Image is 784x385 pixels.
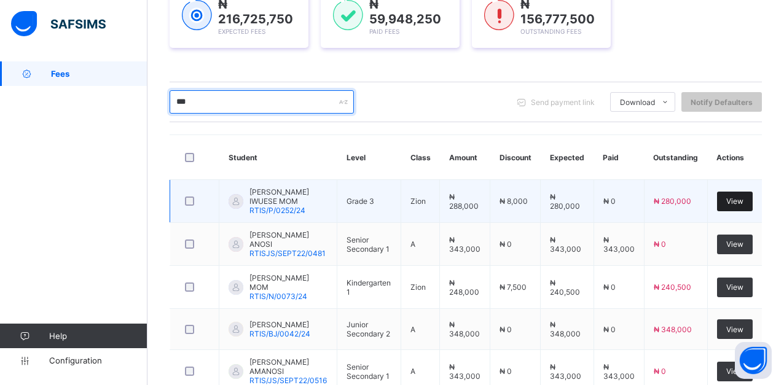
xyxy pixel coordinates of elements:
[49,331,147,341] span: Help
[347,320,390,338] span: Junior Secondary 2
[603,282,616,292] span: ₦ 0
[500,282,527,292] span: ₦ 7,500
[726,196,743,206] span: View
[249,292,307,301] span: RTIS/N/0073/24
[440,135,490,180] th: Amount
[449,362,480,381] span: ₦ 343,000
[500,325,512,334] span: ₦ 0
[531,98,595,107] span: Send payment link
[550,278,580,297] span: ₦ 240,500
[644,135,707,180] th: Outstanding
[347,362,390,381] span: Senior Secondary 1
[249,249,326,258] span: RTISJS/SEPT22/0481
[449,192,479,211] span: ₦ 288,000
[654,239,666,249] span: ₦ 0
[603,196,616,206] span: ₦ 0
[410,325,415,334] span: A
[410,196,426,206] span: Zion
[249,320,310,329] span: [PERSON_NAME]
[401,135,440,180] th: Class
[550,192,580,211] span: ₦ 280,000
[603,325,616,334] span: ₦ 0
[49,356,147,365] span: Configuration
[603,235,635,254] span: ₦ 343,000
[726,325,743,334] span: View
[735,342,772,379] button: Open asap
[726,282,743,292] span: View
[654,367,666,376] span: ₦ 0
[500,196,528,206] span: ₦ 8,000
[347,196,374,206] span: Grade 3
[218,28,265,35] span: Expected Fees
[410,239,415,249] span: A
[620,98,655,107] span: Download
[249,206,305,215] span: RTIS/P/0252/24
[654,282,691,292] span: ₦ 240,500
[449,235,480,254] span: ₦ 343,000
[594,135,644,180] th: Paid
[550,362,581,381] span: ₦ 343,000
[347,235,390,254] span: Senior Secondary 1
[51,69,147,79] span: Fees
[520,28,581,35] span: Outstanding Fees
[219,135,337,180] th: Student
[726,367,743,376] span: View
[249,230,327,249] span: [PERSON_NAME] ANOSI
[726,239,743,249] span: View
[337,135,401,180] th: Level
[550,320,581,338] span: ₦ 348,000
[249,187,327,206] span: [PERSON_NAME] IWUESE MOM
[654,325,692,334] span: ₦ 348,000
[410,367,415,376] span: A
[449,278,479,297] span: ₦ 248,000
[249,357,327,376] span: [PERSON_NAME] AMANOSI
[347,278,391,297] span: Kindergarten 1
[550,235,581,254] span: ₦ 343,000
[410,282,426,292] span: Zion
[249,376,327,385] span: RTIS/JS/SEPT22/0516
[707,135,762,180] th: Actions
[603,362,635,381] span: ₦ 343,000
[490,135,541,180] th: Discount
[500,367,512,376] span: ₦ 0
[449,320,480,338] span: ₦ 348,000
[369,28,399,35] span: Paid Fees
[541,135,594,180] th: Expected
[691,98,753,107] span: Notify Defaulters
[500,239,512,249] span: ₦ 0
[11,11,106,37] img: safsims
[249,329,310,338] span: RTIS/BJ/0042/24
[654,196,691,206] span: ₦ 280,000
[249,273,327,292] span: [PERSON_NAME] MOM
